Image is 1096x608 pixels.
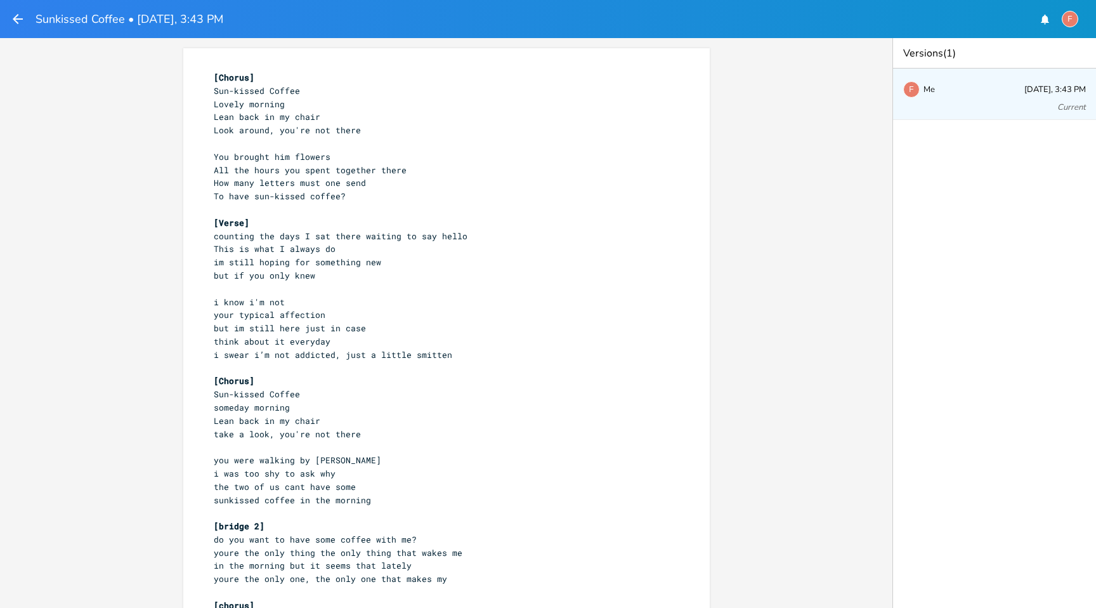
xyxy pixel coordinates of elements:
[214,402,290,413] span: someday morning
[214,336,330,347] span: think about it everyday
[214,349,452,360] span: i swear i’m not addicted, just a little smitten
[214,296,285,308] span: i know i'm not
[214,124,361,136] span: Look around, you're not there
[1057,103,1086,112] div: Current
[214,243,336,254] span: This is what I always do
[36,13,223,25] h1: Sunkissed Coffee • [DATE], 3:43 PM
[214,494,371,506] span: sunkissed coffee in the morning
[214,98,285,110] span: Lovely morning
[214,560,412,571] span: in the morning but it seems that lately
[214,454,381,466] span: you were walking by [PERSON_NAME]
[214,415,320,426] span: Lean back in my chair
[214,309,325,321] span: your typical affection
[214,177,366,188] span: How many letters must one send
[1024,86,1086,94] span: [DATE], 3:43 PM
[214,481,356,492] span: the two of us cant have some
[214,375,254,387] span: [Chorus]
[214,164,407,176] span: All the hours you spent together there
[214,547,462,558] span: youre the only thing the only thing that wakes me
[214,85,300,96] span: Sun-kissed Coffee
[923,85,935,94] span: Me
[214,190,346,202] span: To have sun-kissed coffee?
[214,151,330,162] span: You brought him flowers
[903,81,920,98] div: fuzzyip
[214,388,300,400] span: Sun-kissed Coffee
[214,217,249,228] span: [Verse]
[214,520,264,532] span: [bridge 2]
[214,428,361,440] span: take a look, you're not there
[214,573,447,585] span: youre the only one, the only one that makes my
[214,534,417,545] span: do you want to have some coffee with me?
[214,322,366,334] span: but im still here just in case
[214,72,254,83] span: [Chorus]
[1062,11,1078,27] div: fuzzyip
[214,468,336,479] span: i was too shy to ask why
[214,256,381,268] span: im still hoping for something new
[214,230,467,242] span: counting the days I sat there waiting to say hello
[1062,4,1078,34] button: F
[214,270,315,281] span: but if you only knew
[214,111,320,122] span: Lean back in my chair
[893,38,1096,69] div: Versions (1)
